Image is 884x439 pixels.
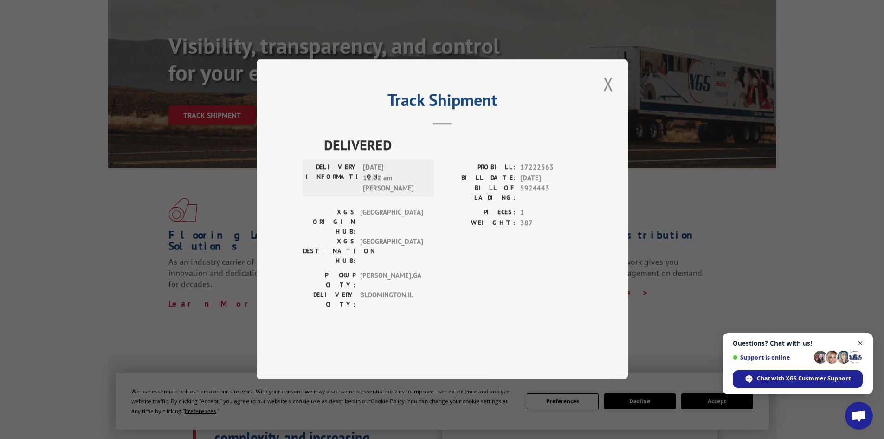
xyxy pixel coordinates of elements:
label: PIECES: [442,208,516,218]
span: 387 [520,218,581,229]
label: XGS DESTINATION HUB: [303,237,355,266]
label: PROBILL: [442,163,516,173]
label: XGS ORIGIN HUB: [303,208,355,237]
span: [DATE] [520,173,581,183]
span: [DATE] 11:22 am [PERSON_NAME] [363,163,426,194]
span: BLOOMINGTON , IL [360,290,423,310]
span: [PERSON_NAME] , GA [360,271,423,290]
span: Support is online [733,354,811,361]
span: Chat with XGS Customer Support [757,374,851,383]
label: WEIGHT: [442,218,516,229]
label: BILL OF LADING: [442,183,516,203]
label: PICKUP CITY: [303,271,355,290]
span: 5924443 [520,183,581,203]
span: DELIVERED [324,135,581,156]
button: Close modal [600,71,616,97]
a: Open chat [845,402,873,430]
label: DELIVERY INFORMATION: [306,163,358,194]
span: 17222563 [520,163,581,173]
span: [GEOGRAPHIC_DATA] [360,237,423,266]
h2: Track Shipment [303,93,581,111]
span: [GEOGRAPHIC_DATA] [360,208,423,237]
label: BILL DATE: [442,173,516,183]
span: Questions? Chat with us! [733,340,863,347]
span: 1 [520,208,581,218]
span: Chat with XGS Customer Support [733,370,863,388]
label: DELIVERY CITY: [303,290,355,310]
